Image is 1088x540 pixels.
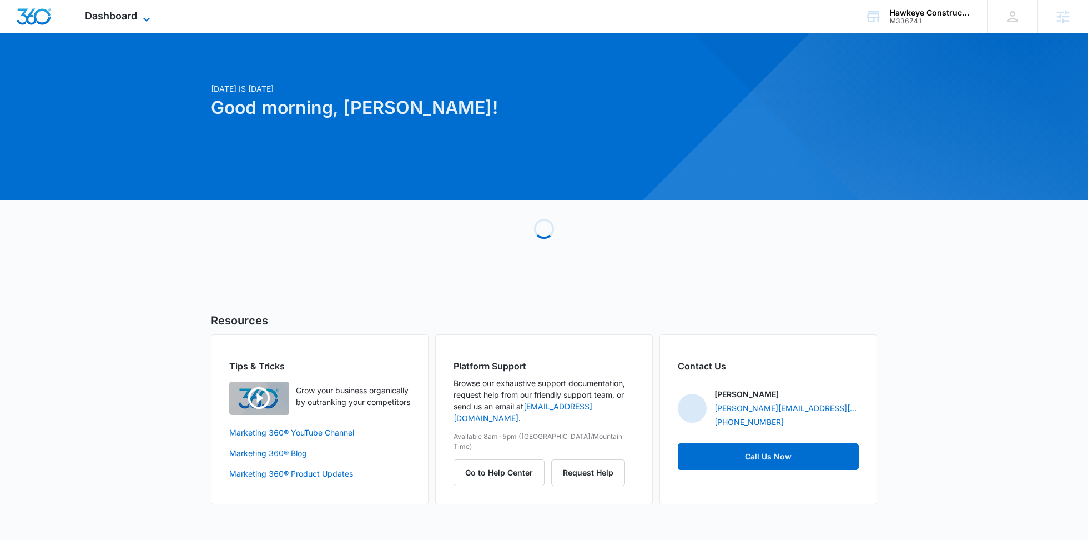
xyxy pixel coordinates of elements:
[454,377,634,424] p: Browse our exhaustive support documentation, request help from our friendly support team, or send...
[890,17,971,25] div: account id
[229,427,410,438] a: Marketing 360® YouTube Channel
[714,388,779,400] p: [PERSON_NAME]
[551,459,625,486] button: Request Help
[229,359,410,373] h2: Tips & Tricks
[678,394,707,423] img: Adam Eaton
[678,443,859,470] a: Call Us Now
[454,359,634,373] h2: Platform Support
[551,468,625,477] a: Request Help
[890,8,971,17] div: account name
[229,468,410,479] a: Marketing 360® Product Updates
[211,94,651,121] h1: Good morning, [PERSON_NAME]!
[714,402,859,414] a: [PERSON_NAME][EMAIL_ADDRESS][PERSON_NAME][DOMAIN_NAME]
[296,384,410,408] p: Grow your business organically by outranking your competitors
[85,10,137,22] span: Dashboard
[229,447,410,459] a: Marketing 360® Blog
[714,416,784,428] a: [PHONE_NUMBER]
[211,312,877,329] h5: Resources
[229,382,289,415] img: Quick Overview Video
[454,432,634,452] p: Available 8am-5pm ([GEOGRAPHIC_DATA]/Mountain Time)
[454,468,551,477] a: Go to Help Center
[678,359,859,373] h2: Contact Us
[211,83,651,94] p: [DATE] is [DATE]
[454,459,545,486] button: Go to Help Center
